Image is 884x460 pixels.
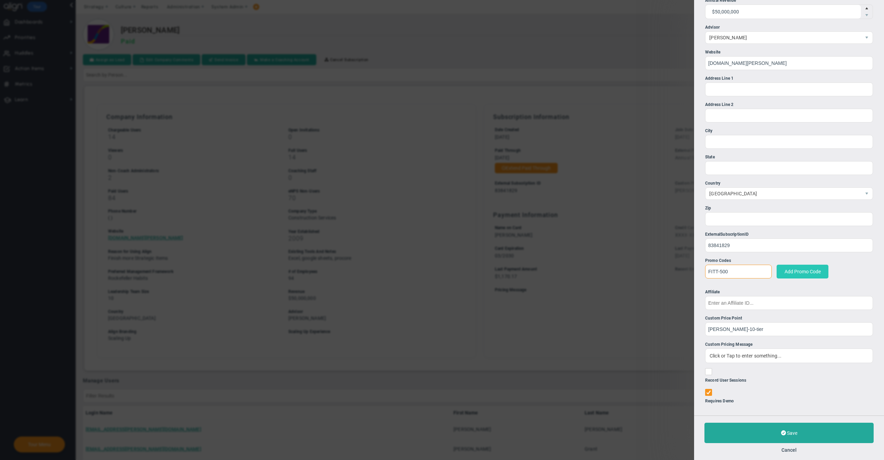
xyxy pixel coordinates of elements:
div: Click or Tap to enter something... [705,349,873,363]
input: State [705,161,873,175]
input: Zip [705,212,873,226]
span: select [861,32,873,43]
span: Increase value [861,5,873,12]
input: Address Line 1 [705,82,873,96]
label: Record User Sessions [705,378,746,383]
div: Promo Codes [705,257,873,264]
input: Affiliate [705,296,873,310]
div: City [705,128,873,134]
button: Cancel [781,447,797,453]
input: Annual Revenue [705,5,861,19]
input: City [705,135,873,149]
span: [GEOGRAPHIC_DATA] [705,188,861,199]
span: Decrease value [861,12,873,19]
div: Custom Pricing Message [705,341,873,348]
span: Save [787,430,797,436]
div: State [705,154,873,160]
input: Address Line 2 [705,109,873,123]
input: Website [705,56,873,70]
button: Add Promo Code [777,265,828,278]
div: Address Line 1 [705,75,873,82]
div: Zip [705,205,873,212]
span: select [861,188,873,199]
label: Requires Demo [705,399,734,403]
div: Custom Price Point [705,315,873,322]
div: Country [705,180,873,187]
div: Website [705,49,873,56]
span: [PERSON_NAME] [705,32,861,43]
button: Save [704,423,874,443]
div: Affiliate [705,289,873,295]
div: Advisor [705,24,873,31]
div: ExternalSubscriptionID [705,231,873,238]
div: Address Line 2 [705,101,873,108]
